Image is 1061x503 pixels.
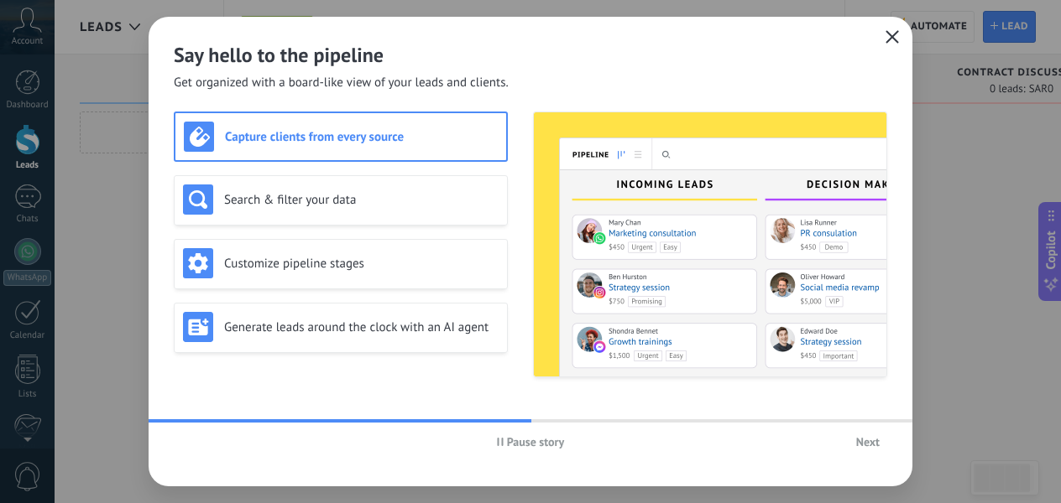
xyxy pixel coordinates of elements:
h3: Capture clients from every source [225,129,498,145]
button: Next [849,429,887,454]
h2: Say hello to the pipeline [174,42,887,68]
button: Pause story [489,429,572,454]
h3: Customize pipeline stages [224,256,499,272]
h3: Generate leads around the clock with an AI agent [224,319,499,335]
span: Next [856,436,880,448]
h3: Search & filter your data [224,192,499,208]
span: Get organized with a board-like view of your leads and clients. [174,75,509,91]
span: Pause story [507,436,565,448]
